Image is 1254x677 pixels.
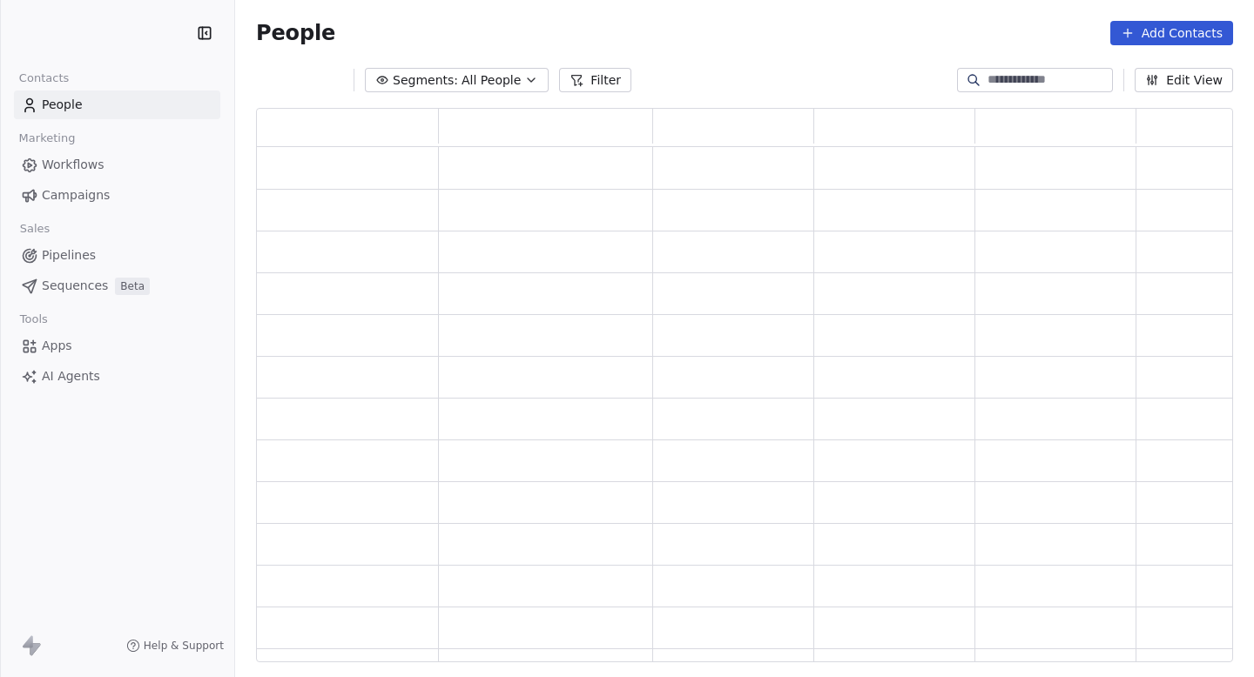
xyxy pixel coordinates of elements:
[42,337,72,355] span: Apps
[12,306,55,332] span: Tools
[14,181,220,210] a: Campaigns
[14,362,220,391] a: AI Agents
[14,332,220,360] a: Apps
[1110,21,1233,45] button: Add Contacts
[42,186,110,204] span: Campaigns
[42,96,83,114] span: People
[14,90,220,119] a: People
[115,278,150,295] span: Beta
[1135,68,1233,92] button: Edit View
[14,151,220,179] a: Workflows
[559,68,631,92] button: Filter
[126,639,224,653] a: Help & Support
[11,65,77,91] span: Contacts
[12,216,57,242] span: Sales
[14,241,220,270] a: Pipelines
[256,20,335,46] span: People
[14,271,220,300] a: SequencesBeta
[42,156,104,174] span: Workflows
[393,71,458,90] span: Segments:
[144,639,224,653] span: Help & Support
[462,71,521,90] span: All People
[42,246,96,265] span: Pipelines
[42,367,100,385] span: AI Agents
[42,277,108,295] span: Sequences
[11,125,83,151] span: Marketing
